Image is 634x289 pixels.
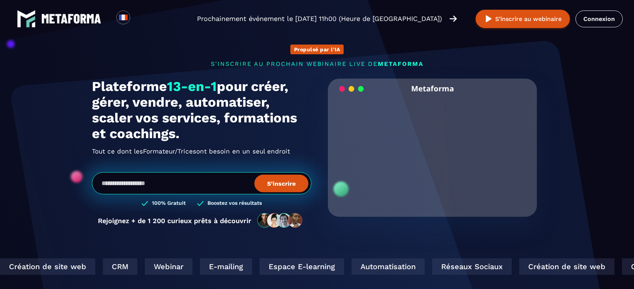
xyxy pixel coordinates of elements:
[518,258,613,275] div: Création de site web
[334,98,531,197] video: Your browser does not support the video tag.
[207,200,262,207] h3: Boostez vos résultats
[197,13,442,24] p: Prochainement événement le [DATE] 11h00 (Heure de [GEOGRAPHIC_DATA])
[98,217,251,225] p: Rejoignez + de 1 200 curieux prêts à découvrir
[198,258,251,275] div: E-mailing
[101,258,136,275] div: CRM
[431,258,510,275] div: Réseaux Sociaux
[294,46,340,52] p: Propulsé par l'IA
[339,85,364,92] img: loading
[152,200,186,207] h3: 100% Gratuit
[255,213,305,228] img: community-people
[41,14,101,24] img: logo
[92,60,542,67] p: s'inscrire au prochain webinaire live de
[254,174,308,192] button: S’inscrire
[130,10,149,27] div: Search for option
[143,145,196,157] span: Formateur/Trices
[197,200,204,207] img: checked
[119,13,128,22] img: fr
[350,258,423,275] div: Automatisation
[167,79,217,94] span: 13-en-1
[141,200,148,207] img: checked
[378,60,424,67] span: METAFORMA
[411,79,454,98] h2: Metaforma
[137,14,142,23] input: Search for option
[17,9,36,28] img: logo
[575,10,623,27] a: Connexion
[92,79,311,142] h1: Plateforme pour créer, gérer, vendre, automatiser, scaler vos services, formations et coachings.
[92,145,311,157] h2: Tout ce dont les ont besoin en un seul endroit
[143,258,191,275] div: Webinar
[484,14,493,24] img: play
[449,15,457,23] img: arrow-right
[476,10,570,28] button: S’inscrire au webinaire
[258,258,343,275] div: Espace E-learning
